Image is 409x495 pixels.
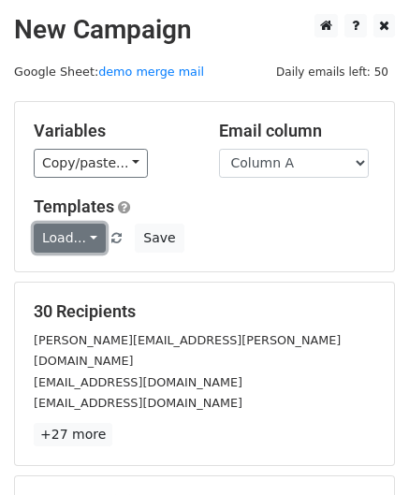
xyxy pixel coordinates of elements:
h2: New Campaign [14,14,395,46]
a: Templates [34,197,114,216]
iframe: Chat Widget [315,405,409,495]
h5: 30 Recipients [34,301,375,322]
h5: Email column [219,121,376,141]
small: Google Sheet: [14,65,204,79]
a: demo merge mail [98,65,204,79]
a: Copy/paste... [34,149,148,178]
a: Daily emails left: 50 [270,65,395,79]
small: [PERSON_NAME][EMAIL_ADDRESS][PERSON_NAME][DOMAIN_NAME] [34,333,341,369]
small: [EMAIL_ADDRESS][DOMAIN_NAME] [34,375,242,389]
button: Save [135,224,183,253]
span: Daily emails left: 50 [270,62,395,82]
small: [EMAIL_ADDRESS][DOMAIN_NAME] [34,396,242,410]
h5: Variables [34,121,191,141]
a: +27 more [34,423,112,446]
a: Load... [34,224,106,253]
